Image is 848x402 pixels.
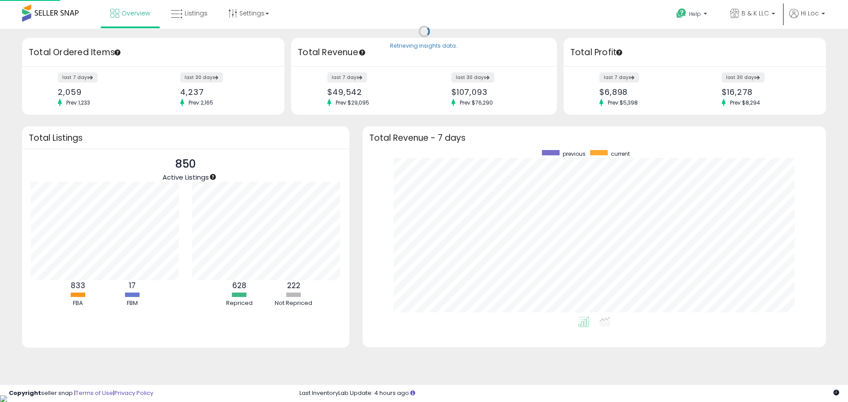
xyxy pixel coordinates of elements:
[180,87,269,97] div: 4,237
[742,9,769,18] span: B & K LLC
[9,389,153,398] div: seller snap | |
[114,49,121,56] div: Tooltip anchor
[689,10,701,18] span: Help
[451,87,541,97] div: $107,093
[722,72,765,83] label: last 30 days
[114,389,153,397] a: Privacy Policy
[676,8,687,19] i: Get Help
[726,99,765,106] span: Prev: $8,294
[789,9,825,29] a: Hi Loc
[29,135,343,141] h3: Total Listings
[563,150,586,158] span: previous
[71,280,85,291] b: 833
[603,99,642,106] span: Prev: $5,398
[209,173,217,181] div: Tooltip anchor
[722,87,810,97] div: $16,278
[163,173,209,182] span: Active Listings
[570,46,819,59] h3: Total Profit
[599,72,639,83] label: last 7 days
[615,49,623,56] div: Tooltip anchor
[180,72,223,83] label: last 30 days
[390,42,458,50] div: Retrieving insights data..
[29,46,278,59] h3: Total Ordered Items
[327,72,367,83] label: last 7 days
[9,389,41,397] strong: Copyright
[62,99,95,106] span: Prev: 1,233
[184,99,218,106] span: Prev: 2,165
[611,150,630,158] span: current
[451,72,494,83] label: last 30 days
[163,156,209,173] p: 850
[76,389,113,397] a: Terms of Use
[129,280,136,291] b: 17
[331,99,374,106] span: Prev: $29,095
[801,9,819,18] span: Hi Loc
[51,299,104,308] div: FBA
[232,280,246,291] b: 628
[121,9,150,18] span: Overview
[185,9,208,18] span: Listings
[106,299,159,308] div: FBM
[327,87,417,97] div: $49,542
[358,49,366,56] div: Tooltip anchor
[455,99,497,106] span: Prev: $76,290
[58,87,147,97] div: 2,059
[267,299,320,308] div: Not Repriced
[298,46,550,59] h3: Total Revenue
[410,390,415,396] i: Click here to read more about un-synced listings.
[287,280,300,291] b: 222
[299,389,839,398] div: Last InventoryLab Update: 4 hours ago.
[58,72,98,83] label: last 7 days
[213,299,266,308] div: Repriced
[599,87,688,97] div: $6,898
[669,1,716,29] a: Help
[369,135,819,141] h3: Total Revenue - 7 days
